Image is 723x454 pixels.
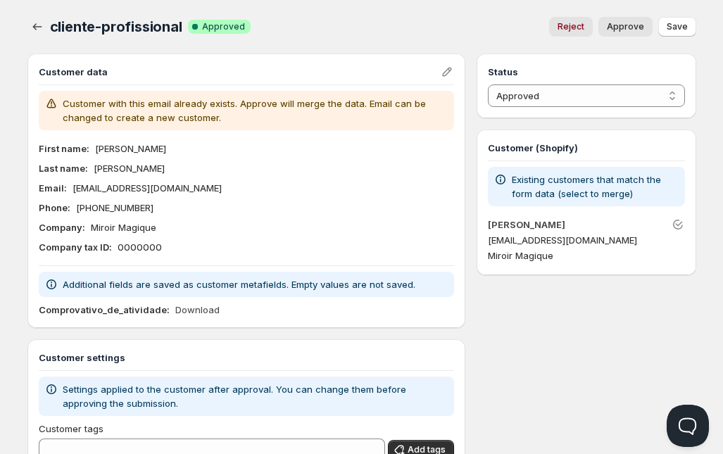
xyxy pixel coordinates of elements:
p: Settings applied to the customer after approval. You can change them before approving the submiss... [63,382,449,410]
span: Approved [202,21,245,32]
b: Company : [39,222,85,233]
span: Approve [607,21,644,32]
p: [PHONE_NUMBER] [76,201,153,215]
a: Download [175,303,220,317]
p: [EMAIL_ADDRESS][DOMAIN_NAME] [73,181,222,195]
b: Last name : [39,163,88,174]
p: 0000000 [118,240,162,254]
button: Reject [549,17,593,37]
button: Approve [598,17,653,37]
button: Edit [437,62,457,82]
p: [EMAIL_ADDRESS][DOMAIN_NAME] [488,233,684,247]
b: Comprovativo_de_atividade : [39,304,170,315]
button: Unlink [668,215,688,234]
b: First name : [39,143,89,154]
h3: Customer (Shopify) [488,141,684,155]
button: Save [658,17,696,37]
span: Customer tags [39,423,103,434]
h3: Status [488,65,684,79]
b: Phone : [39,202,70,213]
p: [PERSON_NAME] [94,161,165,175]
span: Miroir Magique [488,250,553,261]
p: Existing customers that match the form data (select to merge) [512,172,679,201]
p: Additional fields are saved as customer metafields. Empty values are not saved. [63,277,415,291]
span: Save [667,21,688,32]
h3: Customer settings [39,351,455,365]
span: cliente-profissional [50,18,182,35]
b: Email : [39,182,67,194]
p: Customer with this email already exists. Approve will merge the data. Email can be changed to cre... [63,96,449,125]
p: Miroir Magique [91,220,156,234]
b: Company tax ID : [39,241,112,253]
iframe: Help Scout Beacon - Open [667,405,709,447]
p: [PERSON_NAME] [95,141,166,156]
h3: Customer data [39,65,441,79]
span: Reject [558,21,584,32]
a: [PERSON_NAME] [488,219,565,230]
